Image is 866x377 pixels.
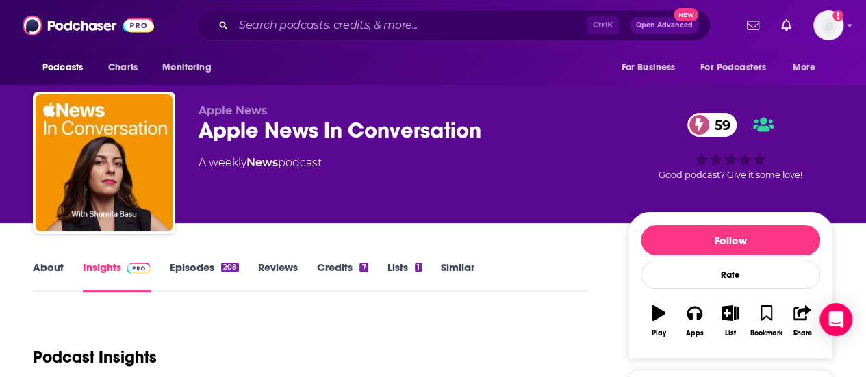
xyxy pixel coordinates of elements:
a: Charts [99,55,146,81]
button: open menu [691,55,786,81]
a: News [246,156,278,169]
div: Open Intercom Messenger [819,303,852,336]
span: Charts [108,58,138,77]
span: Ctrl K [587,16,619,34]
a: Lists1 [387,261,422,292]
button: Open AdvancedNew [630,17,699,34]
button: Share [785,296,820,346]
a: Reviews [258,261,298,292]
span: For Podcasters [700,58,766,77]
button: Apps [676,296,712,346]
button: open menu [611,55,692,81]
div: Share [793,329,811,337]
input: Search podcasts, credits, & more... [233,14,587,36]
a: Show notifications dropdown [741,14,765,37]
span: Monitoring [162,58,211,77]
a: Episodes208 [170,261,239,292]
div: 1 [415,263,422,272]
div: Apps [686,329,704,337]
div: A weekly podcast [199,155,322,171]
h1: Podcast Insights [33,347,157,367]
a: About [33,261,64,292]
svg: Add a profile image [832,10,843,21]
span: Apple News [199,104,268,117]
a: Credits7 [317,261,368,292]
div: List [725,329,736,337]
a: Similar [441,261,474,292]
a: InsightsPodchaser Pro [83,261,151,292]
button: Show profile menu [813,10,843,40]
span: 59 [701,113,737,137]
img: Apple News In Conversation [36,94,173,231]
img: Podchaser - Follow, Share and Rate Podcasts [23,12,154,38]
span: Open Advanced [636,22,693,29]
div: 59Good podcast? Give it some love! [628,104,833,189]
span: Podcasts [42,58,83,77]
button: Bookmark [748,296,784,346]
div: Rate [641,261,820,289]
img: Podchaser Pro [127,263,151,274]
img: User Profile [813,10,843,40]
div: 208 [221,263,239,272]
button: Play [641,296,676,346]
div: Search podcasts, credits, & more... [196,10,711,41]
span: New [674,8,698,21]
a: Show notifications dropdown [776,14,797,37]
span: Logged in as AtriaBooks [813,10,843,40]
div: Play [652,329,666,337]
button: List [713,296,748,346]
button: open menu [783,55,833,81]
a: 59 [687,113,737,137]
button: Follow [641,225,820,255]
span: Good podcast? Give it some love! [659,170,802,180]
button: open menu [153,55,229,81]
div: Bookmark [750,329,782,337]
span: More [793,58,816,77]
div: 7 [359,263,368,272]
span: For Business [621,58,675,77]
button: open menu [33,55,101,81]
